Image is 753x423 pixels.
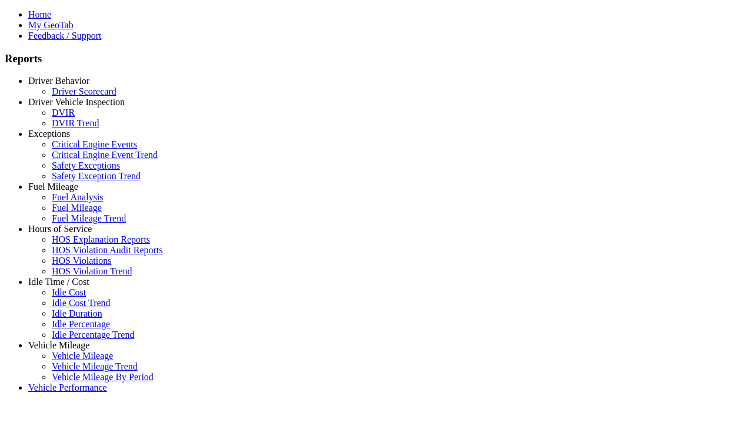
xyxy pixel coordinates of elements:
a: DVIR Trend [52,118,99,128]
a: HOS Violation Trend [52,266,132,276]
a: Idle Time / Cost [28,277,89,287]
a: Idle Duration [52,308,102,318]
a: Safety Exception Trend [52,171,141,181]
a: My GeoTab [28,20,74,30]
a: Fuel Mileage [28,182,78,192]
a: Idle Percentage [52,319,110,329]
a: Fuel Mileage [52,203,102,213]
a: Fuel Analysis [52,192,104,202]
a: Hours of Service [28,224,92,234]
a: HOS Violations [52,256,111,266]
a: Exceptions [28,129,70,139]
a: HOS Explanation Reports [52,234,150,244]
a: Vehicle Mileage [28,340,89,350]
a: DVIR [52,108,75,117]
a: Idle Cost Trend [52,298,111,308]
a: Safety Exceptions [52,160,120,170]
a: Critical Engine Events [52,139,137,149]
a: Feedback / Support [28,31,101,41]
a: Driver Behavior [28,76,89,86]
a: Vehicle Mileage By Period [52,372,154,382]
a: Home [28,9,51,19]
a: Driver Vehicle Inspection [28,97,125,107]
a: Driver Scorecard [52,86,116,96]
a: Critical Engine Event Trend [52,150,158,160]
a: Vehicle Mileage [52,351,113,361]
a: Idle Cost [52,287,86,297]
h3: Reports [5,52,748,65]
a: HOS Violation Audit Reports [52,245,163,255]
a: Fuel Mileage Trend [52,213,126,223]
a: Idle Percentage Trend [52,330,134,340]
a: Vehicle Mileage Trend [52,361,138,371]
a: Vehicle Performance [28,382,107,392]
